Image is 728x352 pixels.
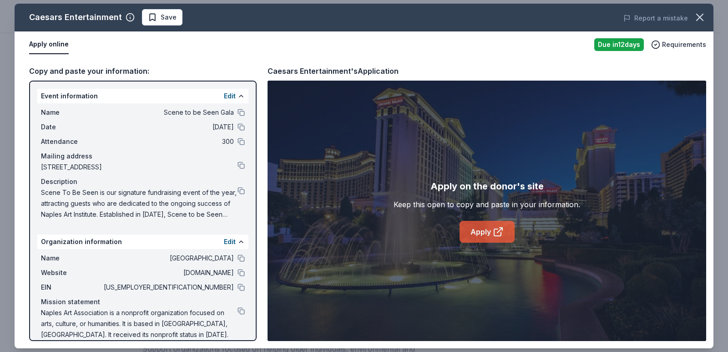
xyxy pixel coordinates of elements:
[41,162,238,173] span: [STREET_ADDRESS]
[460,221,515,243] a: Apply
[41,267,102,278] span: Website
[102,107,234,118] span: Scene to be Seen Gala
[37,89,248,103] div: Event information
[41,151,245,162] div: Mailing address
[268,65,399,77] div: Caesars Entertainment's Application
[142,9,182,26] button: Save
[102,282,234,293] span: [US_EMPLOYER_IDENTIFICATION_NUMBER]
[41,253,102,264] span: Name
[623,13,688,24] button: Report a mistake
[662,39,706,50] span: Requirements
[224,91,236,102] button: Edit
[41,307,238,340] span: Naples Art Association is a nonprofit organization focused on arts, culture, or humanities. It is...
[29,35,69,54] button: Apply online
[41,136,102,147] span: Attendance
[224,236,236,247] button: Edit
[594,38,644,51] div: Due in 12 days
[102,136,234,147] span: 300
[37,235,248,249] div: Organization information
[102,122,234,133] span: [DATE]
[161,12,177,23] span: Save
[41,122,102,133] span: Date
[41,187,238,220] span: Scene To Be Seen is our signature fundraising event of the year, attracting guests who are dedica...
[102,267,234,278] span: [DOMAIN_NAME]
[29,10,122,25] div: Caesars Entertainment
[41,107,102,118] span: Name
[394,199,580,210] div: Keep this open to copy and paste in your information.
[651,39,706,50] button: Requirements
[29,65,257,77] div: Copy and paste your information:
[41,176,245,187] div: Description
[41,296,245,307] div: Mission statement
[102,253,234,264] span: [GEOGRAPHIC_DATA]
[41,282,102,293] span: EIN
[430,179,544,194] div: Apply on the donor's site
